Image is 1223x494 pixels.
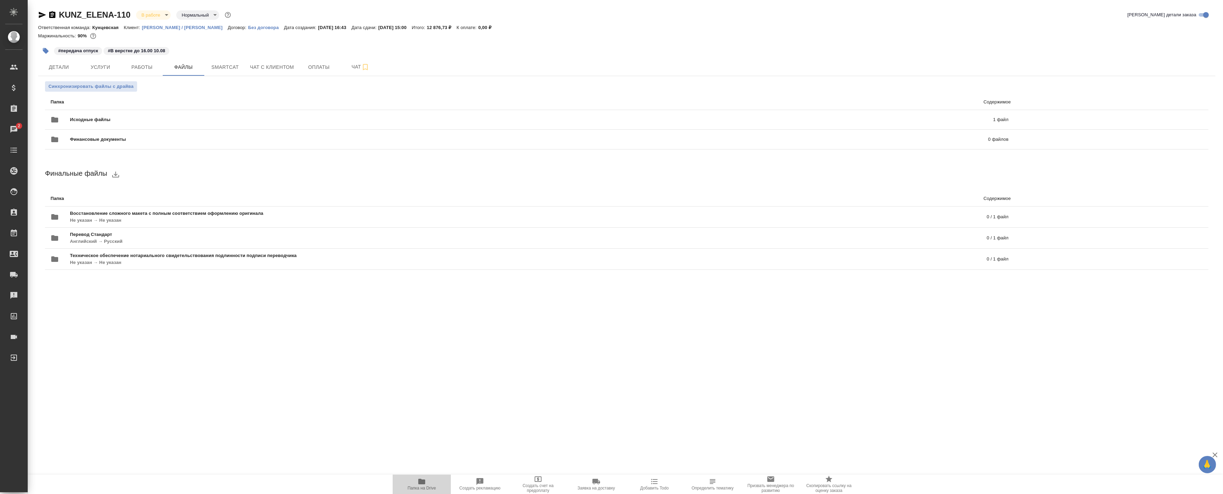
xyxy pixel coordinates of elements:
p: Содержимое [524,195,1011,202]
button: folder [46,251,63,267]
svg: Подписаться [361,63,369,71]
p: Без договора [248,25,284,30]
p: Клиент: [124,25,142,30]
p: 1 файл [552,116,1009,123]
button: download [107,166,124,183]
button: folder [46,230,63,246]
button: В работе [140,12,162,18]
span: [PERSON_NAME] детали заказа [1127,11,1196,18]
button: Скопировать ссылку для ЯМессенджера [38,11,46,19]
div: В работе [136,10,171,20]
span: Исходные файлы [70,116,552,123]
span: В верстке до 16.00 10.08 [103,47,170,53]
button: Нормальный [180,12,211,18]
span: Чат с клиентом [250,63,294,72]
p: Кунцевская [92,25,124,30]
p: Не указан → Не указан [70,217,625,224]
span: Услуги [84,63,117,72]
div: В работе [176,10,219,20]
span: Синхронизировать файлы с драйва [48,83,134,90]
span: Финансовые документы [70,136,557,143]
p: Папка [51,195,524,202]
p: 0 / 1 файл [555,235,1009,241]
span: Детали [42,63,75,72]
p: Ответственная команда: [38,25,92,30]
a: Без договора [248,24,284,30]
button: Синхронизировать файлы с драйва [45,81,137,92]
span: передача отпуск [53,47,103,53]
p: 0 / 1 файл [625,213,1009,220]
span: 🙏 [1202,457,1213,472]
p: 90% [78,33,88,38]
span: 2 [14,122,24,129]
p: [DATE] 16:43 [318,25,352,30]
span: Финальные файлы [45,170,107,177]
p: Договор: [228,25,248,30]
p: Не указан → Не указан [70,259,642,266]
span: Техническое обеспечение нотариального свидетельствования подлинности подписи переводчика [70,252,642,259]
a: 2 [2,121,26,138]
p: [DATE] 15:00 [378,25,412,30]
button: Доп статусы указывают на важность/срочность заказа [223,10,232,19]
button: folder [46,131,63,148]
span: Перевод Стандарт [70,231,555,238]
p: Дата сдачи: [351,25,378,30]
p: Содержимое [524,99,1011,106]
button: folder [46,111,63,128]
p: Итого: [412,25,427,30]
p: #В верстке до 16.00 10.08 [108,47,165,54]
p: 12 876,73 ₽ [427,25,457,30]
a: KUNZ_ELENA-110 [59,10,131,19]
p: К оплате: [457,25,479,30]
span: Файлы [167,63,200,72]
p: 0,00 ₽ [478,25,497,30]
p: Маржинальность: [38,33,78,38]
button: 🙏 [1199,456,1216,473]
p: 0 / 1 файл [642,256,1008,263]
button: Добавить тэг [38,43,53,58]
a: [PERSON_NAME] / [PERSON_NAME] [142,24,228,30]
p: Папка [51,99,524,106]
span: Оплаты [302,63,336,72]
span: Работы [125,63,159,72]
span: Восстановление сложного макета с полным соответствием оформлению оригинала [70,210,625,217]
button: folder [46,209,63,225]
button: Скопировать ссылку [48,11,56,19]
span: Чат [344,63,377,71]
p: Английский → Русский [70,238,555,245]
button: 1040.00 RUB; [89,31,98,40]
p: 0 файлов [557,136,1009,143]
p: Дата создания: [284,25,318,30]
span: Smartcat [208,63,242,72]
p: [PERSON_NAME] / [PERSON_NAME] [142,25,228,30]
p: #передача отпуск [58,47,98,54]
